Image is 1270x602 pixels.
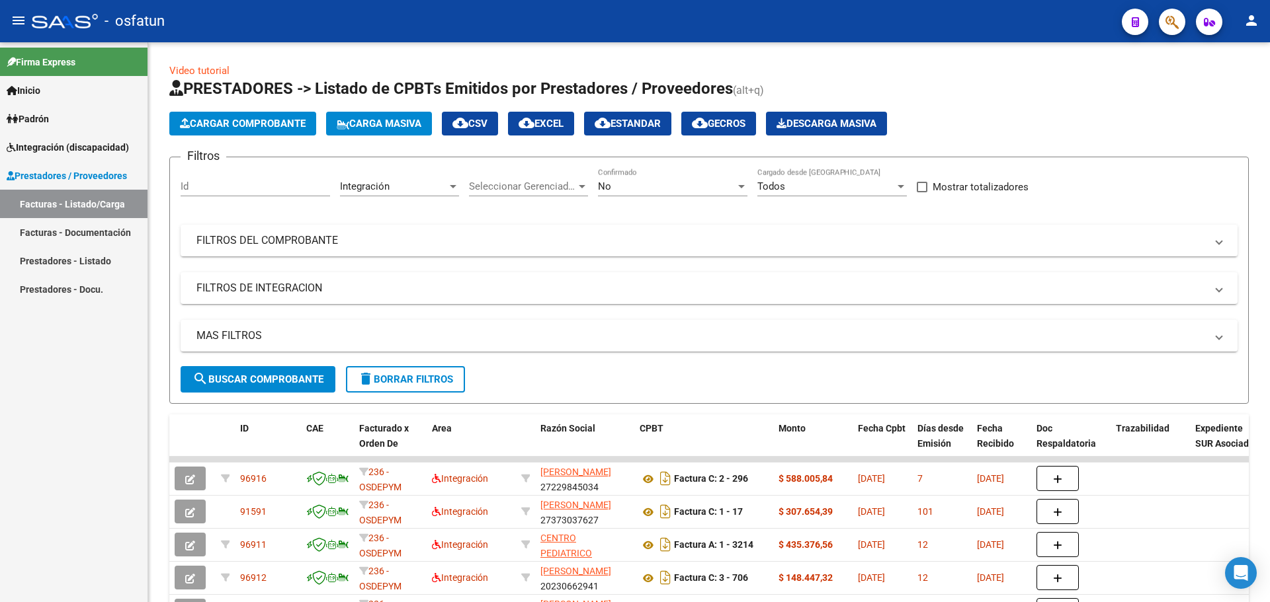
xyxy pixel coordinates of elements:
span: Facturado x Orden De [359,423,409,449]
div: 30716607190 [540,531,629,558]
span: Borrar Filtros [358,373,453,385]
span: 7 [917,473,923,484]
strong: Factura C: 2 - 296 [674,474,748,484]
datatable-header-cell: CAE [301,414,354,472]
span: [DATE] [858,506,885,517]
mat-expansion-panel-header: FILTROS DE INTEGRACION [181,272,1238,304]
span: CAE [306,423,323,433]
span: 101 [917,506,933,517]
datatable-header-cell: Trazabilidad [1111,414,1190,472]
span: [PERSON_NAME] [540,467,611,477]
mat-expansion-panel-header: MAS FILTROS [181,320,1238,352]
datatable-header-cell: ID [235,414,301,472]
mat-icon: person [1244,13,1259,28]
span: [DATE] [977,506,1004,517]
h3: Filtros [181,147,226,165]
span: Trazabilidad [1116,423,1169,433]
span: Descarga Masiva [777,118,876,130]
span: (alt+q) [733,84,764,96]
span: CPBT [640,423,663,433]
span: No [598,180,611,192]
span: Fecha Recibido [977,423,1014,449]
span: 236 - OSDEPYM [359,533,402,558]
span: Padrón [7,112,49,126]
button: Carga Masiva [326,112,432,135]
span: 91591 [240,506,267,517]
datatable-header-cell: Fecha Recibido [972,414,1031,472]
span: ID [240,423,249,433]
strong: Factura C: 1 - 17 [674,507,743,517]
button: Descarga Masiva [766,112,887,135]
span: Firma Express [7,55,75,69]
strong: Factura C: 3 - 706 [674,573,748,583]
button: EXCEL [508,112,574,135]
span: 96916 [240,473,267,484]
span: 12 [917,539,928,550]
datatable-header-cell: Facturado x Orden De [354,414,427,472]
mat-expansion-panel-header: FILTROS DEL COMPROBANTE [181,225,1238,256]
span: Integración [432,572,488,583]
span: Gecros [692,118,745,130]
app-download-masive: Descarga masiva de comprobantes (adjuntos) [766,112,887,135]
datatable-header-cell: Días desde Emisión [912,414,972,472]
span: CENTRO PEDIATRICO NEUROLOGICO S.A. [540,533,623,574]
span: Días desde Emisión [917,423,964,449]
span: [DATE] [977,473,1004,484]
span: Fecha Cpbt [858,423,906,433]
button: CSV [442,112,498,135]
span: Seleccionar Gerenciador [469,180,576,192]
strong: $ 435.376,56 [779,539,833,550]
datatable-header-cell: Monto [773,414,853,472]
span: [PERSON_NAME] [540,500,611,510]
mat-icon: delete [358,371,374,387]
span: Integración [432,473,488,484]
div: 27229845034 [540,465,629,492]
span: [DATE] [977,572,1004,583]
mat-icon: search [192,371,208,387]
span: Monto [779,423,806,433]
a: Video tutorial [169,65,230,77]
button: Estandar [584,112,671,135]
mat-panel-title: FILTROS DEL COMPROBANTE [196,233,1206,248]
span: Estandar [595,118,661,130]
span: Buscar Comprobante [192,373,323,385]
span: [DATE] [858,539,885,550]
span: PRESTADORES -> Listado de CPBTs Emitidos por Prestadores / Proveedores [169,79,733,98]
span: 96911 [240,539,267,550]
mat-icon: cloud_download [595,115,611,131]
strong: $ 588.005,84 [779,473,833,484]
span: Carga Masiva [337,118,421,130]
i: Descargar documento [657,534,674,555]
i: Descargar documento [657,567,674,588]
span: EXCEL [519,118,564,130]
mat-panel-title: MAS FILTROS [196,328,1206,343]
span: 236 - OSDEPYM [359,467,402,492]
datatable-header-cell: Expediente SUR Asociado [1190,414,1263,472]
strong: Factura A: 1 - 3214 [674,540,753,550]
strong: $ 148.447,32 [779,572,833,583]
span: Integración [432,506,488,517]
span: 236 - OSDEPYM [359,566,402,591]
i: Descargar documento [657,468,674,489]
span: 96912 [240,572,267,583]
div: 27373037627 [540,498,629,525]
span: Expediente SUR Asociado [1195,423,1254,449]
span: Prestadores / Proveedores [7,169,127,183]
span: CSV [452,118,487,130]
span: [DATE] [977,539,1004,550]
span: [DATE] [858,572,885,583]
span: Doc Respaldatoria [1037,423,1096,449]
button: Cargar Comprobante [169,112,316,135]
span: [DATE] [858,473,885,484]
datatable-header-cell: Fecha Cpbt [853,414,912,472]
span: [PERSON_NAME] [540,566,611,576]
span: Todos [757,180,785,192]
span: Integración [340,180,390,192]
button: Gecros [681,112,756,135]
span: Inicio [7,83,40,98]
div: Open Intercom Messenger [1225,557,1257,589]
span: Cargar Comprobante [180,118,306,130]
span: 12 [917,572,928,583]
mat-icon: cloud_download [519,115,534,131]
strong: $ 307.654,39 [779,506,833,517]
